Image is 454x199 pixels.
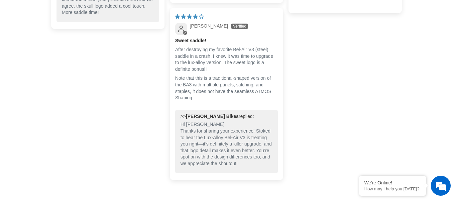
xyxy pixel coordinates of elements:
[109,3,125,19] div: Minimize live chat window
[364,180,421,185] div: We're Online!
[175,38,278,44] b: Sweet saddle!
[186,114,239,119] b: [PERSON_NAME] Bikes
[3,130,127,153] textarea: Type your message and hit 'Enter'
[7,37,17,47] div: Navigation go back
[45,37,122,46] div: Chat with us now
[180,113,273,120] div: >> replied:
[175,14,204,19] span: 4 star review
[364,186,421,191] p: How may I help you today?
[180,121,273,167] p: Hi [PERSON_NAME], Thanks for sharing your experience! Stoked to hear the Lux-Alloy Bel-Air V3 is ...
[190,23,228,29] span: [PERSON_NAME]
[175,47,278,72] p: After destroying my favorite Bel-Air V3 (steel) saddle in a crash, I knew it was time to upgrade ...
[39,58,92,125] span: We're online!
[21,33,38,50] img: d_696896380_company_1647369064580_696896380
[175,75,278,101] p: Note that this is a traditional-shaped version of the BA3 with multiple panels, stitching, and st...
